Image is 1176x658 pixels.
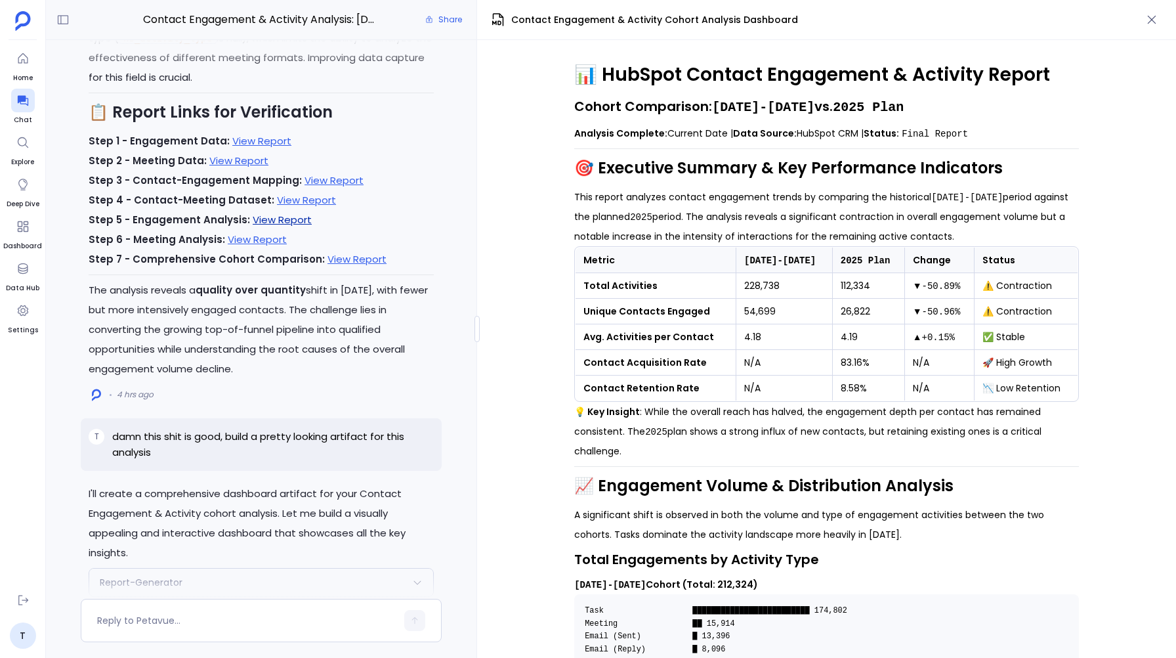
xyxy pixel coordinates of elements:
[931,192,1003,203] code: [DATE]-[DATE]
[228,232,287,246] a: View Report
[736,324,833,350] td: 4.18
[864,127,899,140] strong: Status:
[736,273,833,299] td: 228,738
[736,350,833,376] td: N/A
[922,281,961,292] code: -50.89%
[511,13,798,27] span: Contact Engagement & Activity Cohort Analysis Dashboard
[3,241,42,252] span: Dashboard
[574,127,667,140] strong: Analysis Complete:
[904,299,975,324] td: ▼
[841,255,891,266] code: 2025 Plan
[438,14,462,25] span: Share
[10,623,36,649] a: T
[89,173,302,187] strong: Step 3 - Contact-Engagement Mapping:
[832,376,904,401] td: 8.58%
[209,154,268,167] a: View Report
[574,157,1079,179] h2: 🎯 Executive Summary & Key Performance Indicators
[89,134,230,148] strong: Step 1 - Engagement Data:
[574,580,646,590] code: [DATE]-[DATE]
[89,193,274,207] strong: Step 4 - Contact-Meeting Dataset:
[574,187,1079,246] p: This report analyzes contact engagement trends by comparing the historical period against the pla...
[583,330,714,343] strong: Avg. Activities per Contact
[574,475,1079,497] h2: 📈 Engagement Volume & Distribution Analysis
[94,431,99,442] span: T
[11,157,35,167] span: Explore
[574,550,1079,569] h3: Total Engagements by Activity Type
[11,89,35,125] a: Chat
[89,232,225,246] strong: Step 6 - Meeting Analysis:
[832,324,904,350] td: 4.19
[736,299,833,324] td: 54,699
[583,382,700,395] strong: Contact Retention Rate
[11,73,35,83] span: Home
[89,101,333,123] strong: 📋 Report Links for Verification
[904,350,975,376] td: N/A
[574,578,758,591] strong: Cohort (Total: 212,324)
[304,173,364,187] a: View Report
[736,376,833,401] td: N/A
[6,283,39,294] span: Data Hub
[975,273,1078,299] td: ⚠️ Contraction
[6,257,39,294] a: Data Hub
[712,100,814,115] code: [DATE]-[DATE]
[143,11,380,28] span: Contact Engagement & Activity Analysis: [DATE]-[DATE] vs 2025 Cohort Comparison
[11,115,35,125] span: Chat
[744,255,816,266] code: [DATE]-[DATE]
[583,279,658,292] strong: Total Activities
[833,100,904,115] code: 2025 Plan
[417,11,470,29] button: Share
[583,305,710,318] strong: Unique Contacts Engaged
[975,299,1078,324] td: ⚠️ Contraction
[975,324,1078,350] td: ✅ Stable
[922,307,961,317] code: -50.96%
[576,248,736,273] th: Metric
[583,356,707,369] strong: Contact Acquisition Rate
[832,299,904,324] td: 26,822
[89,154,207,167] strong: Step 2 - Meeting Data:
[904,248,975,273] th: Change
[8,325,38,336] span: Settings
[112,429,434,460] p: damn this shit is good, build a pretty looking artifact for this analysis
[574,97,1079,118] h3: Cohort Comparison: vs.
[904,324,975,350] td: ▲
[904,376,975,401] td: N/A
[630,212,652,223] code: 2025
[232,134,291,148] a: View Report
[117,389,154,400] span: 4 hrs ago
[902,129,968,139] code: Final Report
[327,252,387,266] a: View Report
[975,248,1078,273] th: Status
[92,389,101,401] img: logo
[89,280,434,379] p: The analysis reveals a shift in [DATE], with fewer but more intensively engaged contacts. The cha...
[904,273,975,299] td: ▼
[11,47,35,83] a: Home
[89,484,434,563] p: I'll create a comprehensive dashboard artifact for your Contact Engagement & Activity cohort anal...
[733,127,797,140] strong: Data Source:
[8,299,38,336] a: Settings
[832,273,904,299] td: 112,334
[645,427,667,437] code: 2025
[277,193,336,207] a: View Report
[7,173,39,209] a: Deep Dive
[574,505,1079,544] p: A significant shift is observed in both the volume and type of engagement activities between the ...
[975,350,1078,376] td: 🚀 High Growth
[7,199,39,209] span: Deep Dive
[15,11,31,31] img: petavue logo
[253,213,312,227] a: View Report
[574,62,1079,87] h1: 📊 HubSpot Contact Engagement & Activity Report
[11,131,35,167] a: Explore
[574,402,1079,461] p: : While the overall reach has halved, the engagement depth per contact has remained consistent. T...
[832,350,904,376] td: 83.16%
[975,376,1078,401] td: 📉 Low Retention
[89,213,250,227] strong: Step 5 - Engagement Analysis:
[922,332,955,343] code: +0.15%
[574,123,1079,143] p: Current Date | HubSpot CRM |
[574,405,640,418] strong: 💡 Key Insight
[3,215,42,252] a: Dashboard
[196,283,306,297] strong: quality over quantity
[89,252,325,266] strong: Step 7 - Comprehensive Cohort Comparison:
